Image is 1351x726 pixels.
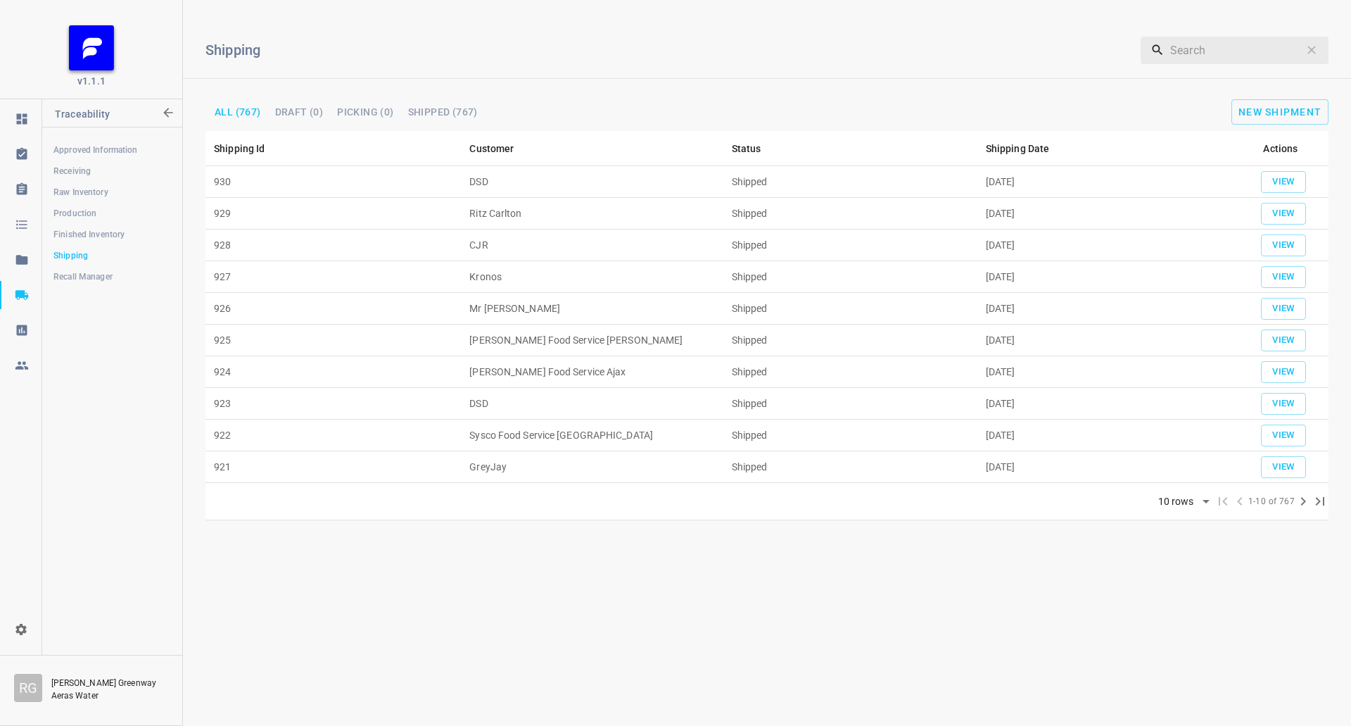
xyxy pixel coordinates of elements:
[1261,234,1306,256] button: add
[1268,269,1299,285] span: View
[205,198,461,230] td: 929
[337,107,393,117] span: Picking (0)
[1231,99,1328,125] button: add
[1170,36,1299,64] input: Search
[205,325,461,356] td: 925
[977,293,1233,325] td: [DATE]
[1268,396,1299,412] span: View
[42,178,182,206] a: Raw Inventory
[1155,496,1198,508] div: 10 rows
[461,420,723,451] td: Sysco Food Service [GEOGRAPHIC_DATA]
[977,325,1233,356] td: [DATE]
[1261,330,1306,351] button: add
[461,451,723,483] td: GreyJay
[14,674,42,702] div: R G
[1261,171,1306,193] button: add
[53,164,170,178] span: Receiving
[1238,106,1321,118] span: New Shipment
[461,388,723,420] td: DSD
[402,103,483,121] button: Shipped (767)
[732,140,761,157] div: Status
[461,325,723,356] td: [PERSON_NAME] Food Service [PERSON_NAME]
[42,263,182,291] a: Recall Manager
[469,140,532,157] span: Customer
[53,227,170,242] span: Finished Inventory
[723,198,977,230] td: Shipped
[53,206,170,220] span: Production
[215,107,261,117] span: All (767)
[205,420,461,451] td: 922
[1268,459,1299,475] span: View
[55,99,160,133] p: Traceability
[723,293,977,325] td: Shipped
[986,140,1068,157] span: Shipping Date
[42,220,182,249] a: Finished Inventory
[461,198,723,230] td: Ritz Carlton
[1268,427,1299,444] span: View
[205,451,461,483] td: 921
[1214,493,1231,510] span: First Page
[408,107,478,117] span: Shipped (767)
[1261,298,1306,320] button: add
[1261,361,1306,383] button: add
[723,388,977,420] td: Shipped
[42,136,182,164] a: Approved Information
[1268,332,1299,349] span: View
[977,388,1233,420] td: [DATE]
[977,356,1233,388] td: [DATE]
[1261,203,1306,225] button: add
[214,140,265,157] div: Shipping Id
[723,261,977,293] td: Shipped
[1248,495,1295,509] span: 1-10 of 767
[51,689,164,702] p: Aeras Water
[1261,425,1306,446] button: add
[723,230,977,261] td: Shipped
[1268,206,1299,222] span: View
[469,140,514,157] div: Customer
[1268,364,1299,380] span: View
[1268,237,1299,254] span: View
[977,420,1233,451] td: [DATE]
[723,325,977,356] td: Shipped
[1261,266,1306,288] button: add
[1295,493,1312,510] span: Next Page
[977,166,1233,198] td: [DATE]
[42,242,182,270] a: Shipping
[977,198,1233,230] td: [DATE]
[205,39,939,61] h6: Shipping
[205,166,461,198] td: 930
[977,451,1233,483] td: [DATE]
[986,140,1050,157] div: Shipping Date
[53,143,170,157] span: Approved Information
[723,166,977,198] td: Shipped
[723,451,977,483] td: Shipped
[461,356,723,388] td: [PERSON_NAME] Food Service Ajax
[205,293,461,325] td: 926
[51,677,168,689] p: [PERSON_NAME] Greenway
[53,185,170,199] span: Raw Inventory
[723,420,977,451] td: Shipped
[1261,393,1306,415] button: add
[723,356,977,388] td: Shipped
[461,166,723,198] td: DSD
[331,103,399,121] button: Picking (0)
[53,249,170,263] span: Shipping
[77,74,106,88] span: v1.1.1
[1150,43,1165,57] svg: Search
[209,103,267,121] button: All (767)
[205,356,461,388] td: 924
[977,230,1233,261] td: [DATE]
[69,25,114,70] img: FB_Logo_Reversed_RGB_Icon.895fbf61.png
[275,107,324,117] span: Draft (0)
[42,199,182,227] a: Production
[205,261,461,293] td: 927
[42,157,182,185] a: Receiving
[461,261,723,293] td: Kronos
[205,230,461,261] td: 928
